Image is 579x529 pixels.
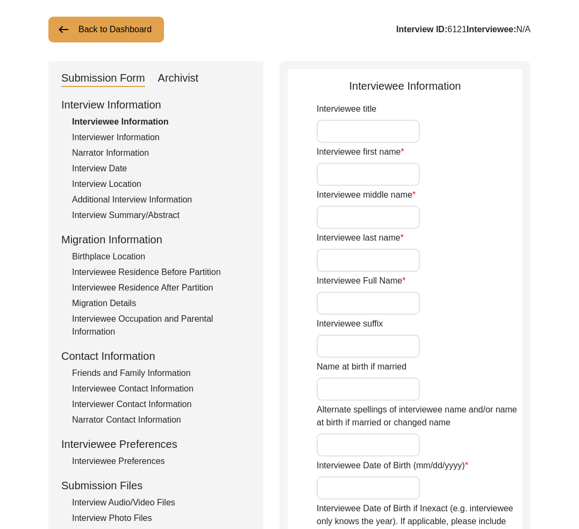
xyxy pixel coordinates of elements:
[467,25,516,34] b: Interviewee:
[317,360,406,373] label: Name at birth if married
[396,23,531,36] div: 6121 N/A
[61,348,251,364] div: Contact Information
[72,313,251,338] div: Interviewee Occupation and Parental Information
[72,382,251,395] div: Interviewee Contact Information
[72,398,251,411] div: Interviewer Contact Information
[72,512,251,525] div: Interview Photo Files
[396,25,447,34] b: Interview ID:
[61,97,251,113] div: Interview Information
[317,317,383,330] label: Interviewee suffix
[72,496,251,509] div: Interview Audio/Video Files
[72,147,251,160] div: Narrator Information
[317,403,523,429] label: Alternate spellings of interviewee name and/or name at birth if married or changed name
[61,477,251,494] div: Submission Files
[72,281,251,294] div: Interviewee Residence After Partition
[72,414,251,426] div: Narrator Contact Information
[317,231,404,244] label: Interviewee last name
[72,162,251,175] div: Interview Date
[72,115,251,128] div: Interviewee Information
[317,459,468,472] label: Interviewee Date of Birth (mm/dd/yyyy)
[317,103,376,115] label: Interviewee title
[317,189,416,201] label: Interviewee middle name
[72,266,251,279] div: Interviewee Residence Before Partition
[61,231,251,248] div: Migration Information
[72,131,251,144] div: Interviewer Information
[72,250,251,263] div: Birthplace Location
[72,297,251,310] div: Migration Details
[317,146,404,158] label: Interviewee first name
[72,455,251,468] div: Interviewee Preferences
[72,209,251,222] div: Interview Summary/Abstract
[72,367,251,380] div: Friends and Family Information
[72,193,251,206] div: Additional Interview Information
[61,436,251,452] div: Interviewee Preferences
[158,70,199,87] div: Archivist
[288,78,523,94] div: Interviewee Information
[48,17,164,42] button: Back to Dashboard
[61,70,145,87] div: Submission Form
[57,23,70,36] img: arrow-left.png
[317,274,405,287] label: Interviewee Full Name
[72,178,251,191] div: Interview Location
